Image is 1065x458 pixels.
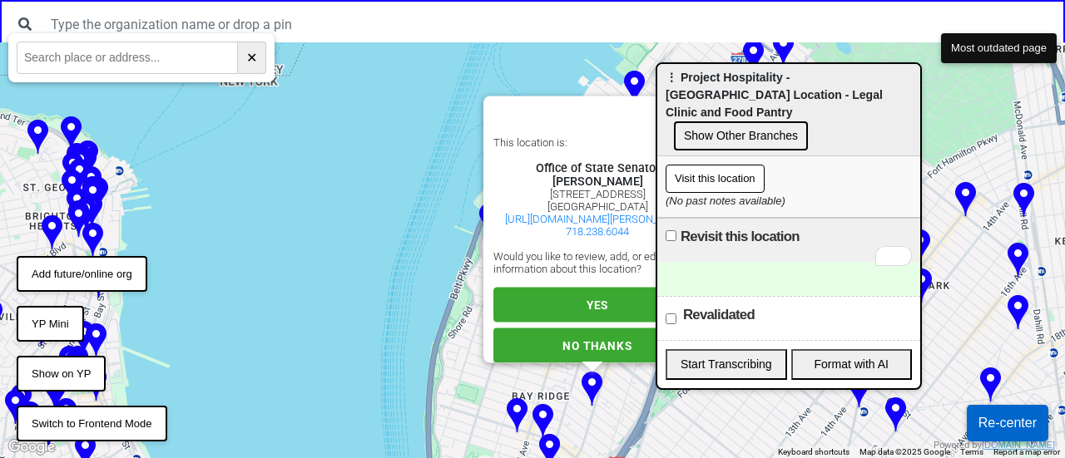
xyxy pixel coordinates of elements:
div: Powered by [934,438,1055,452]
img: Google [4,436,59,458]
a: Terms (opens in new tab) [960,447,983,456]
div: [GEOGRAPHIC_DATA] [493,200,701,213]
label: Revalidated [683,305,755,325]
button: NO THANKS [493,327,701,362]
span: ⋮ Project Hospitality - [GEOGRAPHIC_DATA] Location - Legal Clinic and Food Pantry [666,71,883,119]
a: Report a map error [993,447,1060,456]
div: To enrich screen reader interactions, please activate Accessibility in Grammarly extension settings [657,262,920,296]
span: Map data ©2025 Google [859,447,950,456]
div: Office of State Senator [PERSON_NAME] [493,161,701,188]
a: Open this area in Google Maps (opens a new window) [4,436,59,458]
a: [DOMAIN_NAME] [982,440,1055,450]
input: Type the organization name or drop a pin [41,8,1057,40]
button: Start Transcribing [666,349,787,380]
button: Re-center [967,405,1048,441]
button: Add future/online org [17,256,147,293]
button: Switch to Frontend Mode [17,406,167,442]
div: Would you like to review, add, or edit information about this location? [493,250,701,275]
button: YES [493,288,701,323]
a: 718.238.6044 [566,225,629,238]
label: Revisit this location [681,227,800,247]
button: Show on YP [17,356,106,392]
button: Most outdated page [941,33,1057,63]
input: Search place or address... [17,42,238,74]
div: This location is: [493,136,701,149]
button: Visit this location [666,165,765,193]
button: Keyboard shortcuts [778,446,850,458]
i: (No past notes available) [666,195,785,207]
span: YES [587,298,608,312]
button: YP Mini [17,306,84,342]
a: [URL][DOMAIN_NAME][PERSON_NAME] [505,213,690,225]
button: Show Other Branches [674,121,808,150]
button: Format with AI [791,349,913,380]
button: ✕ [238,42,266,74]
div: [STREET_ADDRESS] [493,188,701,200]
span: NO THANKS [562,338,632,352]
